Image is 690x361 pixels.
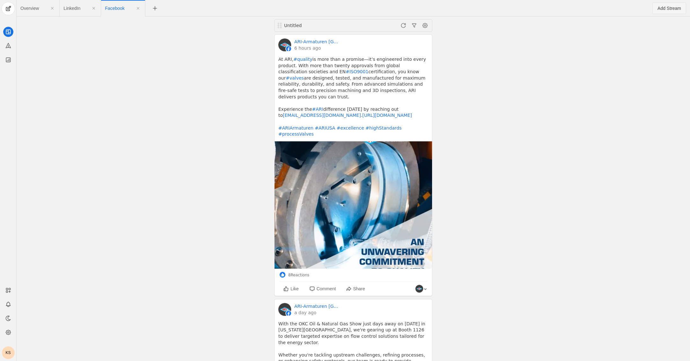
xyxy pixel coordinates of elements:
[315,125,335,131] a: #ARIUSA
[294,39,339,45] a: ARI-Armaturen [GEOGRAPHIC_DATA]
[20,6,39,11] span: Click to edit name
[278,39,291,51] img: cache
[317,286,336,291] span: Comment
[294,303,339,309] a: ARI-Armaturen [GEOGRAPHIC_DATA]
[415,285,423,293] img: cache
[88,3,99,14] app-icon-button: Close Tab
[278,131,314,137] a: #processValves
[280,284,302,294] button: Like
[652,3,686,14] button: Add Stream
[290,286,299,291] span: Like
[288,272,309,278] span: 8
[293,57,312,62] a: #quality
[346,69,368,74] a: #ISO9001
[132,3,144,14] app-icon-button: Close Tab
[365,125,401,131] a: #highStandards
[283,113,361,118] a: [EMAIL_ADDRESS][DOMAIN_NAME]
[291,273,309,277] span: Reactions
[278,125,313,131] a: #ARIArmaturen
[149,5,161,11] app-icon-button: New Tab
[286,75,304,81] a: #valves
[306,284,339,294] button: Comment
[657,5,681,11] span: Add Stream
[284,22,360,29] div: Untitled
[275,141,432,269] img: undefined
[337,125,364,131] a: #excellence
[278,303,291,316] img: cache
[312,107,323,112] a: #ARI
[105,6,124,11] span: Click to edit name
[278,56,428,138] pre: At ARI, is more than a promise—it’s engineered into every product. With more than twenty approval...
[47,3,58,14] app-icon-button: Close Tab
[294,45,339,51] a: 6 hours ago
[63,6,80,11] span: Click to edit name
[353,286,365,291] span: Share
[2,346,15,359] button: KS
[294,309,339,316] a: a day ago
[362,113,412,118] a: [URL][DOMAIN_NAME]
[343,284,368,294] button: Share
